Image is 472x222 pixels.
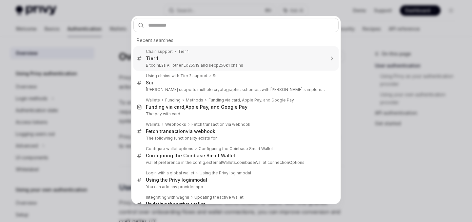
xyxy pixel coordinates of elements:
[146,201,205,207] div: Updating the
[193,177,207,183] b: modal
[137,37,173,44] span: Recent searches
[213,73,219,78] b: Sui
[219,195,244,200] b: active wallet
[146,63,159,68] b: Bitcoin
[146,146,193,151] div: Configure wallet options
[239,170,251,175] b: modal
[146,128,215,134] div: Fetch transaction
[146,170,194,176] div: Login with a global wallet
[146,136,325,141] p: The following functionality exists for
[146,153,235,159] div: Configuring the Coinbase Smart Wallet
[200,170,251,176] div: Using the Privy login
[186,128,215,134] b: via webhook
[186,98,203,103] div: Methods
[237,160,266,165] b: coinbaseWallet
[146,63,325,68] p: L2s All other Ed25519 and secp256k1 chains
[146,87,325,92] p: [PERSON_NAME] supports multiple cryptographic schemes, with [PERSON_NAME]'s implementation utiliz...
[146,177,207,183] div: Using the Privy login
[199,146,273,151] div: Configuring the Coinbase Smart Wallet
[146,104,247,110] div: Funding via card, , and Google Pay
[146,184,325,189] p: You can add any provider app
[146,80,153,85] b: Sui
[165,98,181,103] div: Funding
[146,73,207,78] div: Using chains with Tier 2 support
[146,122,160,127] div: Wallets
[191,122,250,127] div: Fetch transaction via webhook
[178,49,188,54] div: Tier 1
[146,55,158,61] div: Tier 1
[146,195,189,200] div: Integrating with wagmi
[165,122,186,127] div: Webhooks
[146,49,173,54] div: Chain support
[146,111,325,117] p: The pay with card
[146,160,325,165] p: wallet preference in the config.externalWallets. .connectionOptions
[208,98,294,103] div: Funding via card, Apple Pay, and Google Pay
[194,195,244,200] div: Updating the
[176,201,205,207] b: active wallet
[186,104,208,110] b: Apple Pay
[146,98,160,103] div: Wallets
